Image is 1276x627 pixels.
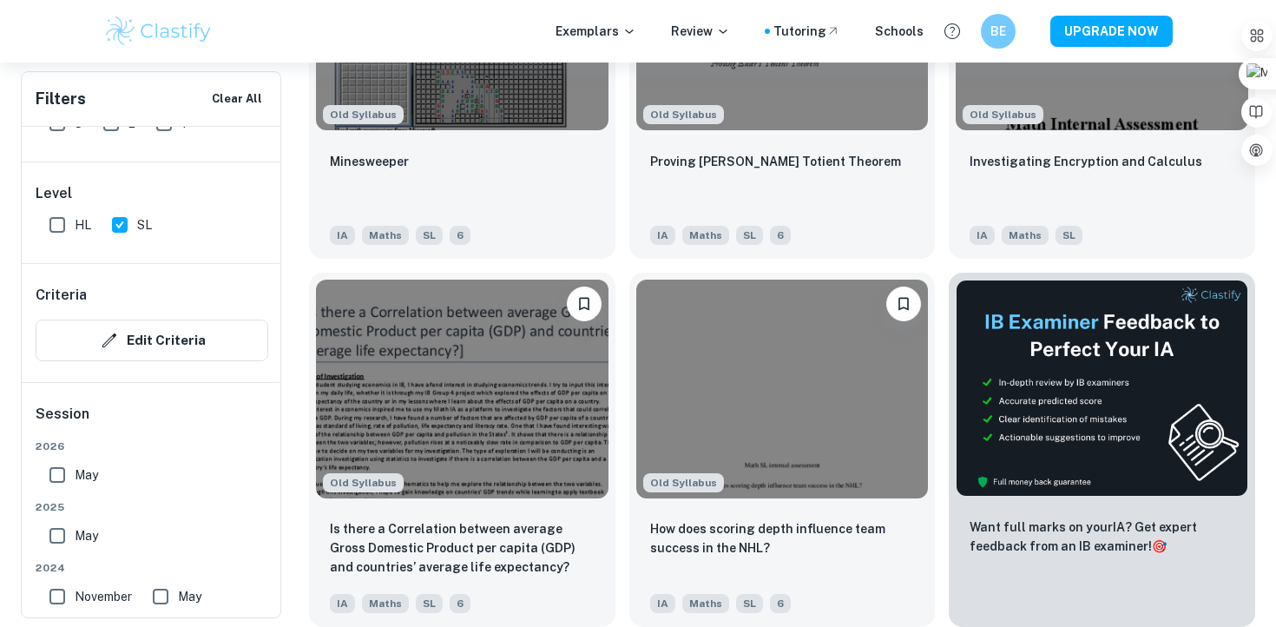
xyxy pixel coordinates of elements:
a: Although this IA is written for the old math syllabus (last exam in November 2020), the current I... [629,273,936,627]
span: Maths [362,594,409,613]
div: Although this IA is written for the old math syllabus (last exam in November 2020), the current I... [963,105,1043,124]
a: Although this IA is written for the old math syllabus (last exam in November 2020), the current I... [309,273,615,627]
p: Minesweeper [330,152,409,171]
span: Old Syllabus [643,473,724,492]
p: Is there a Correlation between average Gross Domestic Product per capita (GDP) and countries’ ave... [330,519,595,577]
button: BE [981,14,1016,49]
img: Maths IA example thumbnail: How does scoring depth influence team su [636,280,929,498]
span: 6 [770,594,791,613]
span: SL [137,215,152,234]
span: IA [330,226,355,245]
img: Maths IA example thumbnail: Is there a Correlation between average G [316,280,608,498]
button: Edit Criteria [36,320,268,361]
a: Tutoring [773,22,840,41]
img: Clastify logo [103,14,214,49]
span: 2026 [36,439,268,454]
div: Although this IA is written for the old math syllabus (last exam in November 2020), the current I... [323,105,404,124]
p: Proving Euler’s Totient Theorem [650,152,901,171]
h6: BE [989,22,1009,41]
button: Bookmark [567,287,602,321]
span: Maths [1002,226,1049,245]
button: Bookmark [886,287,921,321]
img: Thumbnail [956,280,1248,498]
span: SL [416,594,443,613]
span: Old Syllabus [643,105,724,124]
span: SL [416,226,443,245]
div: Although this IA is written for the old math syllabus (last exam in November 2020), the current I... [643,473,724,492]
span: 6 [450,594,470,613]
span: 6 [450,226,470,245]
span: May [178,587,201,606]
span: May [75,465,98,485]
span: IA [650,594,675,613]
span: May [75,526,98,545]
span: HL [75,215,91,234]
button: Help and Feedback [937,16,967,46]
div: Although this IA is written for the old math syllabus (last exam in November 2020), the current I... [323,473,404,492]
span: 2025 [36,499,268,515]
a: ThumbnailWant full marks on yourIA? Get expert feedback from an IB examiner! [949,273,1255,627]
span: IA [970,226,995,245]
p: Want full marks on your IA ? Get expert feedback from an IB examiner! [970,518,1234,556]
div: Although this IA is written for the old math syllabus (last exam in November 2020), the current I... [643,105,724,124]
span: SL [736,594,763,613]
p: Exemplars [556,22,636,41]
span: 2024 [36,560,268,576]
h6: Filters [36,87,86,111]
h6: Criteria [36,285,87,306]
span: SL [736,226,763,245]
p: Investigating Encryption and Calculus [970,152,1202,171]
span: Old Syllabus [323,473,404,492]
span: Old Syllabus [323,105,404,124]
a: Schools [875,22,924,41]
span: SL [1056,226,1082,245]
h6: Session [36,404,268,439]
p: Review [671,22,730,41]
span: 6 [770,226,791,245]
span: Maths [362,226,409,245]
button: Clear All [207,86,266,112]
button: UPGRADE NOW [1050,16,1173,47]
span: November [75,587,132,606]
span: 🎯 [1152,539,1167,553]
span: Old Syllabus [963,105,1043,124]
span: Maths [682,226,729,245]
span: IA [330,594,355,613]
span: IA [650,226,675,245]
p: How does scoring depth influence team success in the NHL? [650,519,915,558]
span: Maths [682,594,729,613]
h6: Level [36,183,268,204]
